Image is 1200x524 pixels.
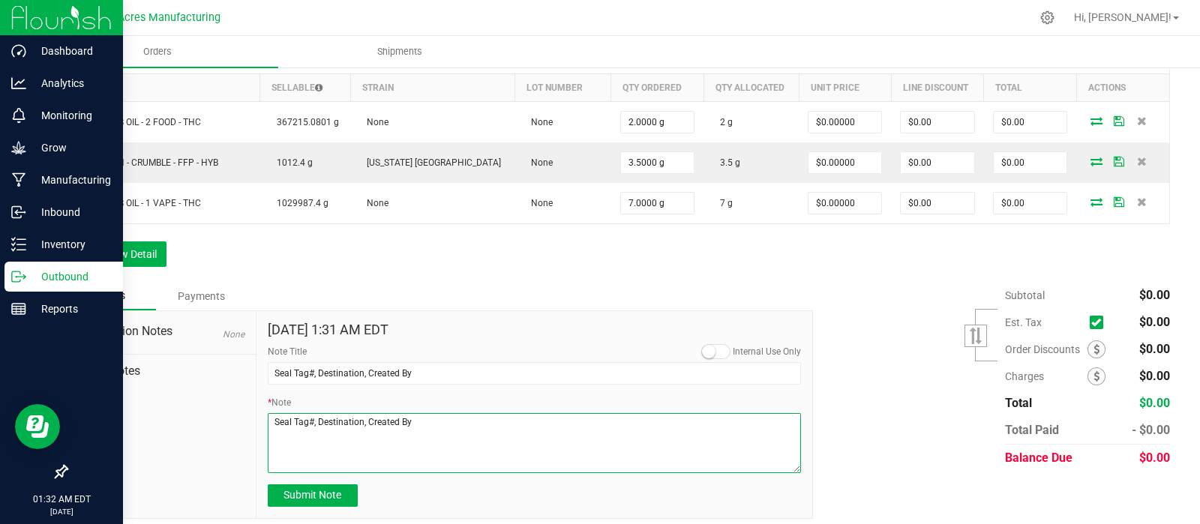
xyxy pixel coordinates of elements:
p: [DATE] [7,506,116,517]
span: WIP - ETH - CRUMBLE - FFP - HYB [76,157,218,168]
iframe: Resource center [15,404,60,449]
inline-svg: Grow [11,140,26,155]
span: 3.5 g [712,157,740,168]
input: 0 [994,112,1066,133]
span: 7 g [712,198,733,208]
inline-svg: Manufacturing [11,172,26,187]
th: Strain [350,74,514,102]
p: Outbound [26,268,116,286]
span: Calculate excise tax [1090,313,1110,333]
div: Manage settings [1038,10,1057,25]
span: $0.00 [1139,315,1170,329]
span: $0.00 [1139,396,1170,410]
inline-svg: Dashboard [11,43,26,58]
span: Save Order Detail [1108,157,1130,166]
inline-svg: Inventory [11,237,26,252]
p: Analytics [26,74,116,92]
span: Subtotal [1005,289,1045,301]
span: - $0.00 [1132,423,1170,437]
span: WGT - DIS OIL - 1 VAPE - THC [76,198,201,208]
th: Qty Allocated [703,74,799,102]
span: 2 g [712,117,733,127]
span: Total Paid [1005,423,1059,437]
span: $0.00 [1139,342,1170,356]
span: WGT - DIS OIL - 2 FOOD - THC [76,117,201,127]
div: Payments [156,283,246,310]
span: None [359,198,388,208]
th: Total [984,74,1076,102]
span: 367215.0801 g [269,117,339,127]
input: 0 [621,193,694,214]
span: None [523,157,553,168]
p: 01:32 AM EDT [7,493,116,506]
inline-svg: Inbound [11,205,26,220]
span: Hi, [PERSON_NAME]! [1074,11,1171,23]
span: None [523,198,553,208]
span: [US_STATE] [GEOGRAPHIC_DATA] [359,157,501,168]
inline-svg: Monitoring [11,108,26,123]
span: $0.00 [1139,369,1170,383]
span: None [359,117,388,127]
span: None [223,329,244,340]
span: Delete Order Detail [1130,157,1153,166]
input: 0 [621,152,694,173]
input: 0 [901,112,973,133]
span: Save Order Detail [1108,197,1130,206]
inline-svg: Reports [11,301,26,316]
p: Inbound [26,203,116,221]
label: Note [268,396,291,409]
span: Orders [123,45,192,58]
th: Sellable [260,74,350,102]
span: Destination Notes [78,322,244,340]
a: Orders [36,36,278,67]
th: Item [67,74,260,102]
label: Internal Use Only [733,345,801,358]
input: 0 [808,112,881,133]
th: Line Discount [891,74,983,102]
span: Order Notes [78,362,244,380]
inline-svg: Outbound [11,269,26,284]
input: 0 [994,193,1066,214]
p: Inventory [26,235,116,253]
inline-svg: Analytics [11,76,26,91]
span: $0.00 [1139,451,1170,465]
th: Unit Price [799,74,891,102]
input: 0 [901,193,973,214]
span: 1012.4 g [269,157,313,168]
th: Actions [1076,74,1169,102]
span: Charges [1005,370,1087,382]
span: Submit Note [283,489,341,501]
p: Reports [26,300,116,318]
span: Order Discounts [1005,343,1087,355]
input: 0 [808,193,881,214]
input: 0 [808,152,881,173]
span: Est. Tax [1005,316,1084,328]
span: Total [1005,396,1032,410]
span: Save Order Detail [1108,116,1130,125]
a: Shipments [278,36,520,67]
span: None [523,117,553,127]
input: 0 [901,152,973,173]
th: Lot Number [514,74,611,102]
p: Manufacturing [26,171,116,189]
span: Green Acres Manufacturing [85,11,220,24]
button: Submit Note [268,484,358,507]
span: 1029987.4 g [269,198,328,208]
input: 0 [994,152,1066,173]
span: Delete Order Detail [1130,116,1153,125]
input: 0 [621,112,694,133]
p: Dashboard [26,42,116,60]
label: Note Title [268,345,307,358]
span: $0.00 [1139,288,1170,302]
p: Monitoring [26,106,116,124]
h4: [DATE] 1:31 AM EDT [268,322,802,337]
p: Grow [26,139,116,157]
span: Shipments [357,45,442,58]
th: Qty Ordered [611,74,703,102]
span: Balance Due [1005,451,1072,465]
span: Delete Order Detail [1130,197,1153,206]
